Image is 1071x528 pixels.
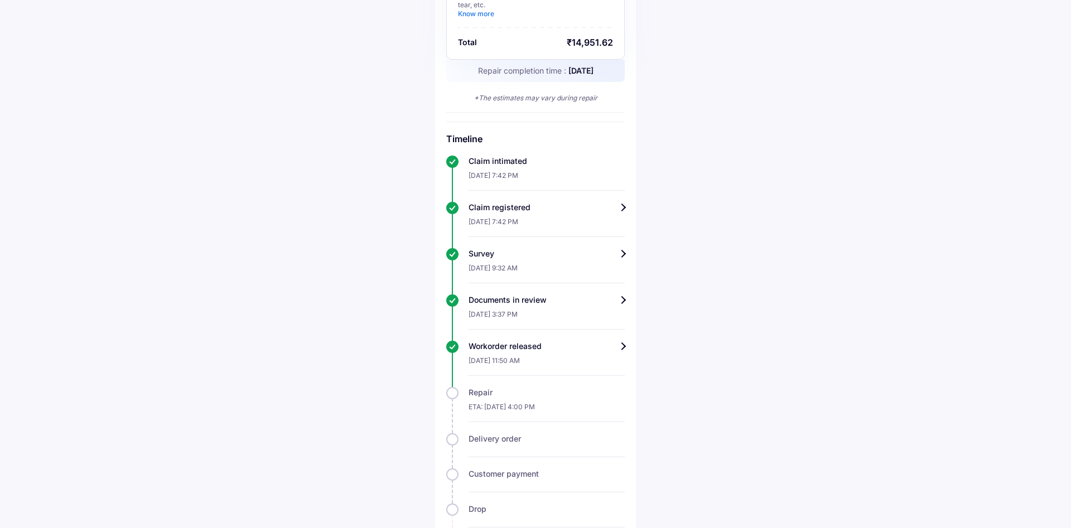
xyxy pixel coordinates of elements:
div: Documents in review [469,294,625,306]
a: Know more [458,9,494,18]
div: [DATE] 9:32 AM [469,259,625,283]
div: Repair [469,387,625,398]
h6: Timeline [446,133,625,144]
div: Repair completion time : [446,60,625,82]
div: [DATE] 3:37 PM [469,306,625,330]
div: *The estimates may vary during repair [446,93,625,103]
div: ETA: [DATE] 4:00 PM [469,398,625,422]
div: Delivery order [469,433,625,444]
div: [DATE] 7:42 PM [469,167,625,191]
div: Claim intimated [469,156,625,167]
div: Workorder released [469,341,625,352]
div: Survey [469,248,625,259]
div: Drop [469,503,625,515]
div: Total [458,37,477,48]
div: [DATE] 11:50 AM [469,352,625,376]
div: Customer payment [469,468,625,479]
span: [DATE] [568,66,594,75]
div: [DATE] 7:42 PM [469,213,625,237]
div: Claim registered [469,202,625,213]
div: ₹14,951.62 [567,37,613,48]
